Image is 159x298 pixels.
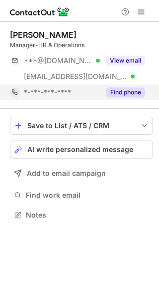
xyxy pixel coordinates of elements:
div: [PERSON_NAME] [10,30,77,40]
span: Notes [26,211,149,220]
span: Add to email campaign [27,169,106,177]
span: ***@[DOMAIN_NAME] [24,56,92,65]
span: AI write personalized message [27,146,133,153]
span: [EMAIL_ADDRESS][DOMAIN_NAME] [24,72,127,81]
button: Reveal Button [106,87,145,97]
div: Save to List / ATS / CRM [27,122,136,130]
div: Manager-HR & Operations [10,41,153,50]
button: Find work email [10,188,153,202]
button: Reveal Button [106,56,145,66]
button: save-profile-one-click [10,117,153,135]
button: Add to email campaign [10,164,153,182]
button: AI write personalized message [10,141,153,158]
button: Notes [10,208,153,222]
span: Find work email [26,191,149,200]
img: ContactOut v5.3.10 [10,6,70,18]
